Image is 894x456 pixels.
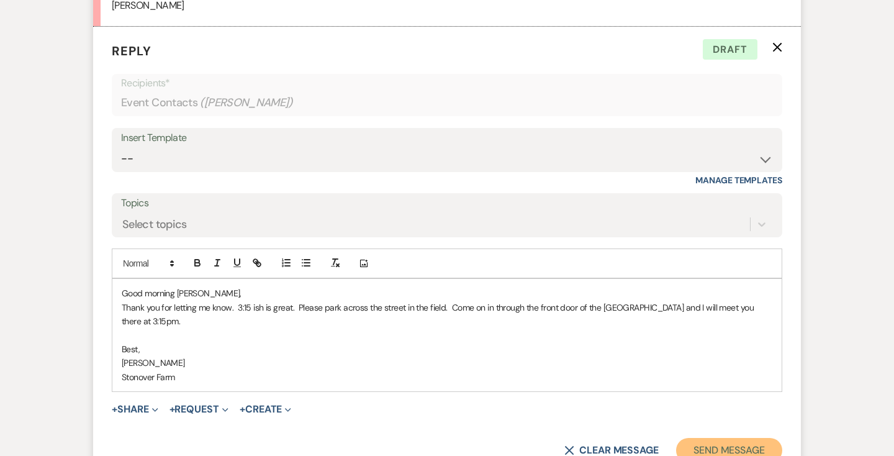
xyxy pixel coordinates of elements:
[112,43,151,59] span: Reply
[122,356,772,370] p: [PERSON_NAME]
[703,39,757,60] span: Draft
[240,404,291,414] button: Create
[564,445,659,455] button: Clear message
[122,286,772,300] p: Good morning [PERSON_NAME],
[169,404,175,414] span: +
[122,216,187,233] div: Select topics
[112,404,117,414] span: +
[121,75,773,91] p: Recipients*
[695,175,782,186] a: Manage Templates
[200,94,293,111] span: ( [PERSON_NAME] )
[121,91,773,115] div: Event Contacts
[169,404,228,414] button: Request
[112,404,158,414] button: Share
[240,404,245,414] span: +
[122,342,772,356] p: Best,
[121,194,773,212] label: Topics
[122,301,772,329] p: Thank you for letting me know. 3:15 ish is great. Please park across the street in the field. Com...
[122,370,772,384] p: Stonover Farm
[121,129,773,147] div: Insert Template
